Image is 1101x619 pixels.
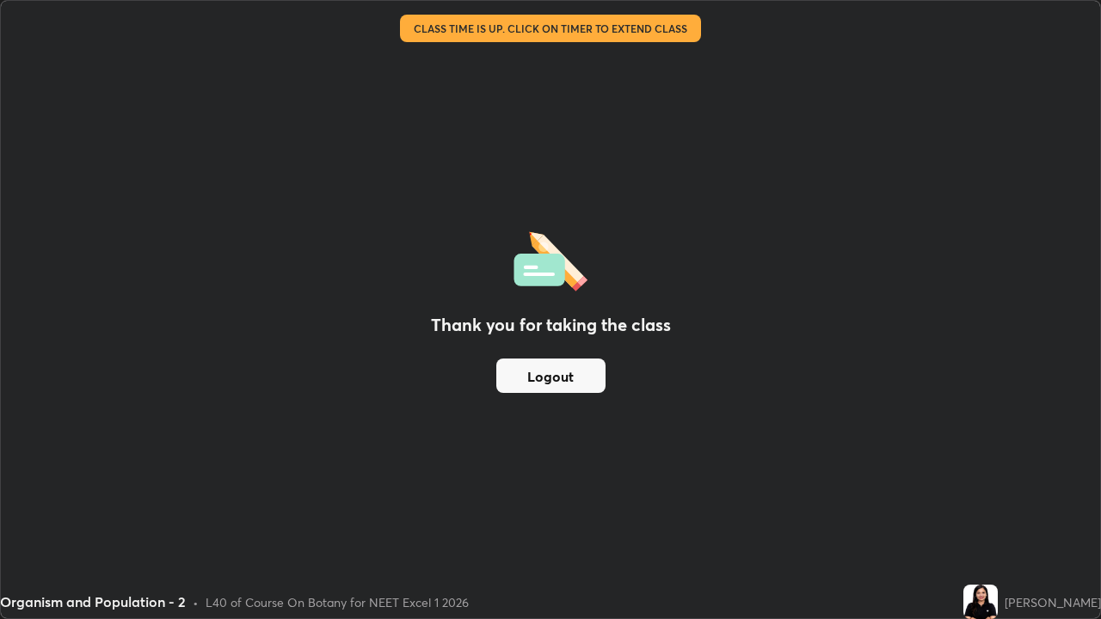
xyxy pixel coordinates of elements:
[206,593,469,611] div: L40 of Course On Botany for NEET Excel 1 2026
[193,593,199,611] div: •
[496,359,606,393] button: Logout
[1005,593,1101,611] div: [PERSON_NAME]
[963,585,998,619] img: 1dc9cb3aa39e4b04a647b8f00043674d.jpg
[514,226,587,291] img: offlineFeedback.1438e8b3.svg
[431,312,671,338] h2: Thank you for taking the class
